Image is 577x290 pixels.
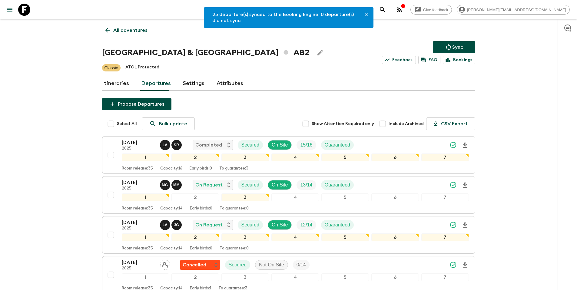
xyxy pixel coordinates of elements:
span: Lucas Valentim, Jessica Giachello [160,222,183,226]
div: 5 [321,273,369,281]
p: Bulk update [159,120,187,127]
svg: Synced Successfully [449,221,457,229]
span: Give feedback [420,8,452,12]
div: 4 [271,233,319,241]
div: 7 [421,193,469,201]
div: 5 [321,233,369,241]
p: [DATE] [122,219,155,226]
button: Propose Departures [102,98,171,110]
p: Not On Site [259,261,284,269]
button: menu [4,4,16,16]
span: Assign pack leader [160,262,170,266]
p: To guarantee: 3 [219,166,248,171]
div: 3 [221,153,269,161]
button: search adventures [376,4,389,16]
p: [DATE] [122,139,155,146]
a: Give feedback [410,5,452,15]
button: Edit Adventure Title [314,47,326,59]
p: Secured [241,221,260,229]
div: 6 [371,233,419,241]
p: Secured [241,141,260,149]
p: On Request [195,221,223,229]
div: Secured [238,220,263,230]
p: Room release: 35 [122,166,153,171]
div: 2 [171,233,219,241]
h1: [GEOGRAPHIC_DATA] & [GEOGRAPHIC_DATA] AB2 [102,47,309,59]
a: All adventures [102,24,151,36]
p: Secured [241,181,260,189]
p: Early birds: 0 [190,246,212,251]
div: 3 [221,193,269,201]
div: On Site [268,140,292,150]
div: Secured [238,180,263,190]
svg: Download Onboarding [462,262,469,269]
p: 12 / 14 [300,221,312,229]
div: On Site [268,220,292,230]
p: Capacity: 14 [160,206,183,211]
div: 6 [371,153,419,161]
div: Secured [238,140,263,150]
div: Trip Fill [293,260,310,270]
p: Capacity: 16 [160,166,182,171]
svg: Synced Successfully [449,261,457,269]
div: 2 [171,193,219,201]
p: On Request [195,181,223,189]
div: 1 [122,193,169,201]
span: Select All [117,121,137,127]
a: Feedback [382,56,416,64]
div: 7 [421,153,469,161]
button: Sync adventure departures to the booking engine [433,41,475,53]
div: 1 [122,153,169,161]
p: ATOL Protected [125,64,159,71]
p: Classic [104,65,118,71]
div: 1 [122,273,169,281]
p: To guarantee: 0 [220,246,249,251]
span: Lucas Valentim, Sol Rodriguez [160,142,183,147]
div: 5 [321,153,369,161]
span: Include Archived [389,121,424,127]
p: On Site [272,221,288,229]
div: 2 [171,273,219,281]
div: Not On Site [255,260,288,270]
p: 2025 [122,266,155,271]
p: Room release: 35 [122,206,153,211]
p: Completed [195,141,222,149]
svg: Download Onboarding [462,222,469,229]
button: Close [362,10,371,19]
svg: Download Onboarding [462,142,469,149]
a: Bulk update [142,117,195,130]
p: J G [174,222,179,227]
a: FAQ [418,56,440,64]
p: Sync [452,44,463,51]
p: 0 / 14 [297,261,306,269]
div: 3 [221,233,269,241]
a: Bookings [443,56,475,64]
div: Trip Fill [297,220,316,230]
a: Itineraries [102,76,129,91]
span: [PERSON_NAME][EMAIL_ADDRESS][DOMAIN_NAME] [464,8,569,12]
p: Secured [229,261,247,269]
svg: Synced Successfully [449,141,457,149]
div: 4 [271,193,319,201]
p: Early birds: 0 [190,206,212,211]
p: 2025 [122,186,155,191]
p: 13 / 14 [300,181,312,189]
button: MGMM [160,180,183,190]
div: Trip Fill [297,180,316,190]
a: Departures [141,76,171,91]
div: 6 [371,193,419,201]
a: Attributes [217,76,243,91]
div: Flash Pack cancellation [180,260,220,270]
span: Marcella Granatiere, Matias Molina [160,182,183,186]
p: On Site [272,181,288,189]
div: Secured [225,260,250,270]
p: Cancelled [183,261,206,269]
span: Show Attention Required only [312,121,374,127]
div: Trip Fill [297,140,316,150]
p: [DATE] [122,179,155,186]
p: All adventures [113,27,147,34]
p: To guarantee: 0 [220,206,249,211]
p: L V [163,222,167,227]
button: CSV Export [426,117,475,130]
p: 2025 [122,146,155,151]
